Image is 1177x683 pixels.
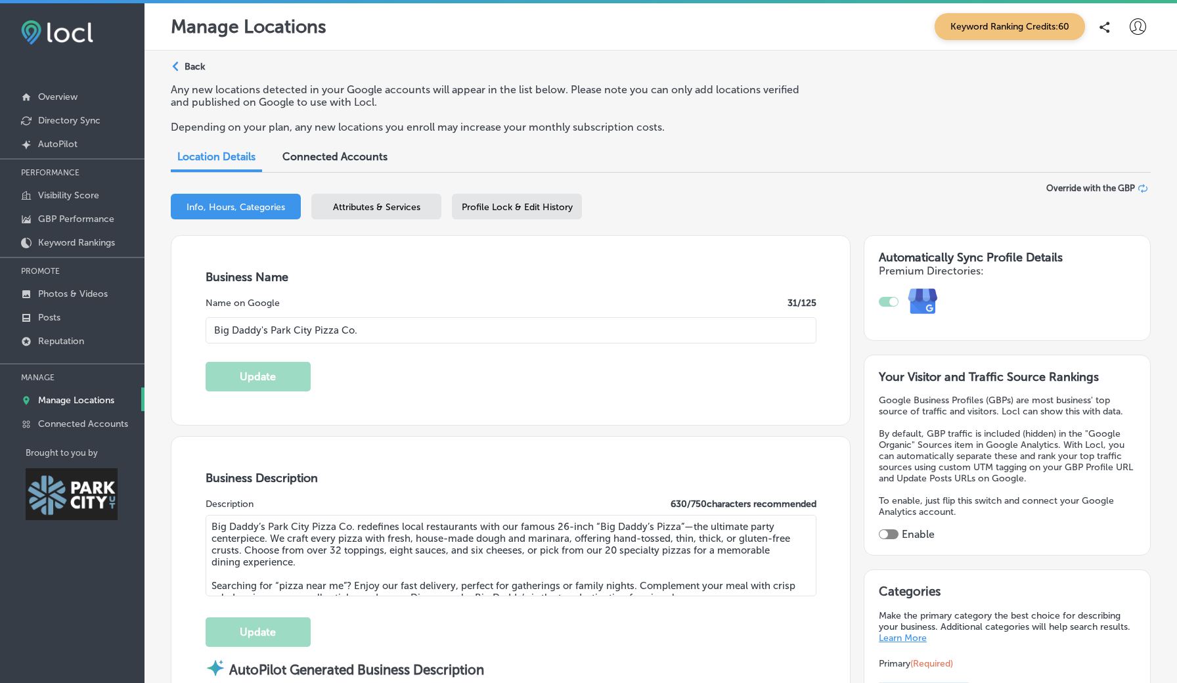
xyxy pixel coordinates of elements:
span: Override with the GBP [1046,183,1135,193]
img: autopilot-icon [206,658,225,678]
span: Keyword Ranking Credits: 60 [935,13,1085,40]
span: (Required) [910,658,953,669]
p: Reputation [38,336,84,347]
p: GBP Performance [38,213,114,225]
p: Posts [38,312,60,323]
h3: Business Name [206,270,816,284]
span: Profile Lock & Edit History [462,202,573,213]
p: To enable, just flip this switch and connect your Google Analytics account. [879,495,1136,518]
p: Connected Accounts [38,418,128,430]
h3: Your Visitor and Traffic Source Rankings [879,370,1136,384]
h3: Business Description [206,471,816,485]
button: Update [206,362,311,391]
p: Manage Locations [38,395,114,406]
label: 630 / 750 characters recommended [671,498,816,510]
p: Manage Locations [171,16,326,37]
span: Attributes & Services [333,202,420,213]
img: e7ababfa220611ac49bdb491a11684a6.png [899,277,948,326]
p: Depending on your plan, any new locations you enroll may increase your monthly subscription costs. [171,121,808,133]
h4: Premium Directories: [879,265,1136,277]
span: Connected Accounts [282,150,388,163]
p: Make the primary category the best choice for describing your business. Additional categories wil... [879,610,1136,644]
label: Description [206,498,254,510]
span: Location Details [177,150,255,163]
img: fda3e92497d09a02dc62c9cd864e3231.png [21,20,93,45]
span: Info, Hours, Categories [187,202,285,213]
p: Google Business Profiles (GBPs) are most business' top source of traffic and visitors. Locl can s... [879,395,1136,417]
p: AutoPilot [38,139,78,150]
p: Overview [38,91,78,102]
p: Visibility Score [38,190,99,201]
a: Learn More [879,632,927,644]
span: Primary [879,658,953,669]
p: Brought to you by [26,448,144,458]
p: Any new locations detected in your Google accounts will appear in the list below. Please note you... [171,83,808,108]
label: 31 /125 [788,297,816,309]
input: Enter Location Name [206,317,816,343]
label: Enable [902,528,935,540]
label: Name on Google [206,297,280,309]
textarea: Big Daddy’s Park City Pizza Co. redefines local restaurants with our famous 26-inch “Big Daddy’s ... [206,515,816,596]
p: By default, GBP traffic is included (hidden) in the "Google Organic" Sources item in Google Analy... [879,428,1136,484]
p: Back [185,61,205,72]
h3: Categories [879,584,1136,604]
button: Update [206,617,311,647]
h3: Automatically Sync Profile Details [879,250,1136,265]
p: Keyword Rankings [38,237,115,248]
strong: AutoPilot Generated Business Description [229,662,484,678]
img: Park City [26,468,118,520]
p: Photos & Videos [38,288,108,299]
p: Directory Sync [38,115,100,126]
